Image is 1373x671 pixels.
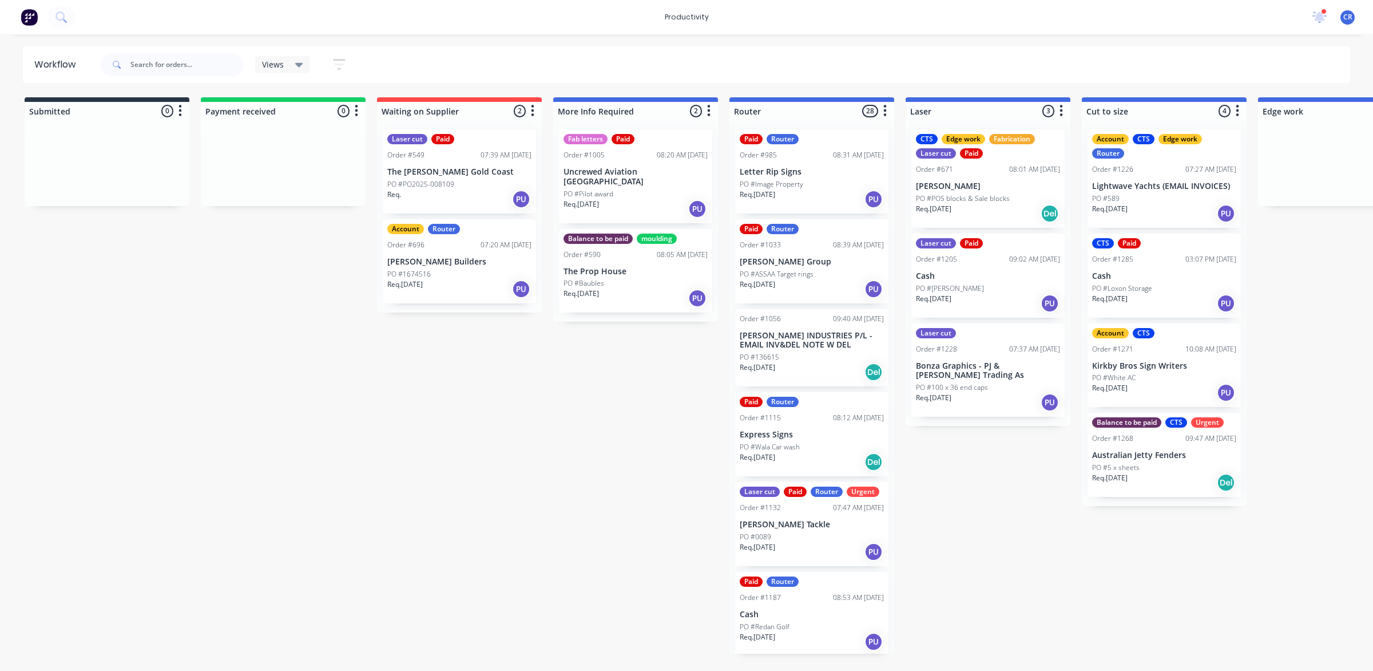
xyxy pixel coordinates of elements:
[657,150,708,160] div: 08:20 AM [DATE]
[740,577,763,587] div: Paid
[740,314,781,324] div: Order #1056
[911,234,1065,318] div: Laser cutPaidOrder #120509:02 AM [DATE]CashPO #[PERSON_NAME]Req.[DATE]PU
[847,487,879,497] div: Urgent
[833,503,884,513] div: 07:47 AM [DATE]
[1041,393,1059,412] div: PU
[383,129,536,214] div: Laser cutPaidOrder #54907:39 AM [DATE]The [PERSON_NAME] Gold CoastPO #PO2025-008109Req.PU
[564,134,608,144] div: Fab letters
[559,229,712,313] div: Balance to be paidmouldingOrder #59008:05 AM [DATE]The Prop HousePO #BaublesReq.[DATE]PU
[916,361,1060,381] p: Bonza Graphics - PJ & [PERSON_NAME] Trading As
[833,593,884,603] div: 08:53 AM [DATE]
[512,280,530,298] div: PU
[916,254,957,265] div: Order #1205
[1092,463,1140,473] p: PO #5 x sheets
[740,430,884,440] p: Express Signs
[1185,433,1236,444] div: 09:47 AM [DATE]
[784,487,807,497] div: Paid
[916,194,1010,204] p: PO #POS blocks & Sale blocks
[387,224,424,234] div: Account
[767,397,799,407] div: Router
[864,543,883,561] div: PU
[387,257,531,267] p: [PERSON_NAME] Builders
[688,200,707,218] div: PU
[21,9,38,26] img: Factory
[387,167,531,177] p: The [PERSON_NAME] Gold Coast
[916,344,957,354] div: Order #1228
[1092,451,1236,460] p: Australian Jetty Fenders
[740,190,775,200] p: Req. [DATE]
[735,392,888,476] div: PaidRouterOrder #111508:12 AM [DATE]Express SignsPO #Wala Car washReq.[DATE]Del
[1041,294,1059,313] div: PU
[1088,413,1241,497] div: Balance to be paidCTSUrgentOrder #126809:47 AM [DATE]Australian Jetty FendersPO #5 x sheetsReq.[D...
[612,134,634,144] div: Paid
[564,234,633,244] div: Balance to be paid
[1217,294,1235,313] div: PU
[1009,254,1060,265] div: 09:02 AM [DATE]
[942,134,985,144] div: Edge work
[735,129,888,214] div: PaidRouterOrder #98508:31 AM [DATE]Letter Rip SignsPO #Image PropertyReq.[DATE]PU
[1343,12,1352,22] span: CR
[559,129,712,223] div: Fab lettersPaidOrder #100508:20 AM [DATE]Uncrewed Aviation [GEOGRAPHIC_DATA]PO #Pilot awardReq.[D...
[1185,344,1236,354] div: 10:08 AM [DATE]
[740,632,775,642] p: Req. [DATE]
[916,181,1060,191] p: [PERSON_NAME]
[1185,254,1236,265] div: 03:07 PM [DATE]
[1092,194,1120,204] p: PO #589
[740,279,775,290] p: Req. [DATE]
[740,224,763,234] div: Paid
[833,150,884,160] div: 08:31 AM [DATE]
[911,323,1065,417] div: Laser cutOrder #122807:37 AM [DATE]Bonza Graphics - PJ & [PERSON_NAME] Trading AsPO #100 x 36 end...
[1092,283,1152,294] p: PO #Loxon Storage
[659,9,715,26] div: productivity
[1092,294,1128,304] p: Req. [DATE]
[864,190,883,208] div: PU
[740,362,775,373] p: Req. [DATE]
[911,129,1065,228] div: CTSEdge workFabricationLaser cutPaidOrder #67108:01 AM [DATE][PERSON_NAME]PO #POS blocks & Sale b...
[564,150,605,160] div: Order #1005
[564,199,599,210] p: Req. [DATE]
[811,487,843,497] div: Router
[564,289,599,299] p: Req. [DATE]
[1092,134,1129,144] div: Account
[387,279,423,290] p: Req. [DATE]
[735,309,888,387] div: Order #105609:40 AM [DATE][PERSON_NAME] INDUSTRIES P/L - EMAIL INV&DEL NOTE W DELPO #136615Req.[D...
[960,238,983,248] div: Paid
[34,58,81,72] div: Workflow
[916,134,938,144] div: CTS
[1118,238,1141,248] div: Paid
[735,572,888,656] div: PaidRouterOrder #118708:53 AM [DATE]CashPO #Redan GolfReq.[DATE]PU
[740,413,781,423] div: Order #1115
[989,134,1035,144] div: Fabrication
[657,250,708,260] div: 08:05 AM [DATE]
[1092,238,1114,248] div: CTS
[916,164,953,175] div: Order #671
[833,413,884,423] div: 08:12 AM [DATE]
[864,363,883,381] div: Del
[481,240,531,250] div: 07:20 AM [DATE]
[564,267,708,277] p: The Prop House
[428,224,460,234] div: Router
[916,283,984,294] p: PO #[PERSON_NAME]
[387,179,454,190] p: PO #PO2025-008109
[740,331,884,350] p: [PERSON_NAME] INDUSTRIES P/L - EMAIL INV&DEL NOTE W DEL
[262,58,284,70] span: Views
[1217,473,1235,492] div: Del
[1092,361,1236,371] p: Kirkby Bros Sign Writers
[1092,328,1129,338] div: Account
[740,622,789,632] p: PO #Redan Golf
[1133,328,1154,338] div: CTS
[740,542,775,552] p: Req. [DATE]
[916,382,988,393] p: PO #100 x 36 end caps
[864,453,883,471] div: Del
[130,53,244,76] input: Search for orders...
[1088,234,1241,318] div: CTSPaidOrder #128503:07 PM [DATE]CashPO #Loxon StorageReq.[DATE]PU
[735,219,888,303] div: PaidRouterOrder #103308:39 AM [DATE][PERSON_NAME] GroupPO #ASSAA Target ringsReq.[DATE]PU
[1092,344,1133,354] div: Order #1271
[916,271,1060,281] p: Cash
[1191,417,1224,428] div: Urgent
[1092,204,1128,214] p: Req. [DATE]
[1088,129,1241,228] div: AccountCTSEdge workRouterOrder #122607:27 AM [DATE]Lightwave Yachts (EMAIL INVOICES)PO #589Req.[D...
[740,610,884,619] p: Cash
[1165,417,1187,428] div: CTS
[916,204,951,214] p: Req. [DATE]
